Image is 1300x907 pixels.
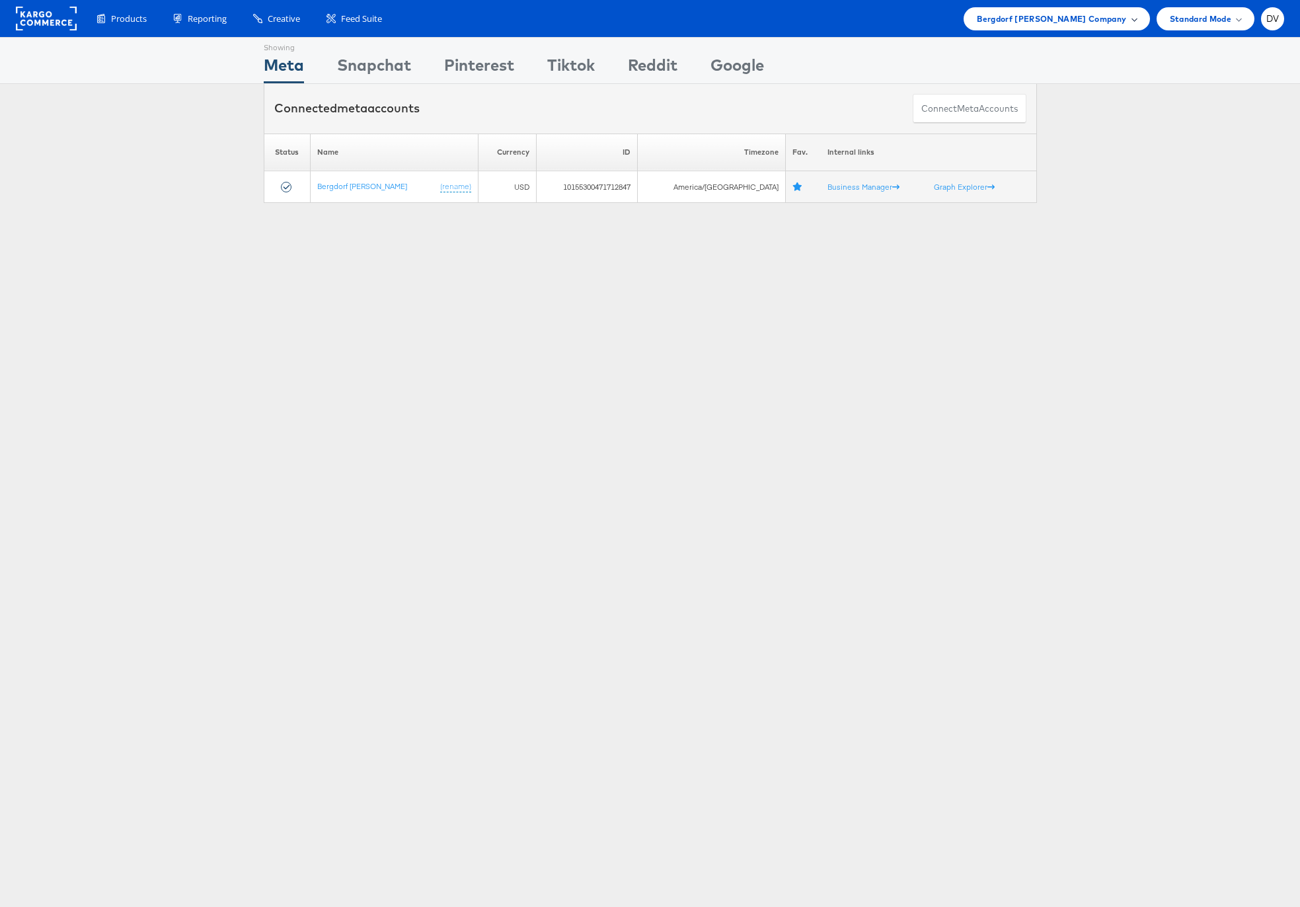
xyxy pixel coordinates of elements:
span: Feed Suite [341,13,382,25]
a: (rename) [440,181,471,192]
span: Bergdorf [PERSON_NAME] Company [977,12,1126,26]
td: 10155300471712847 [536,171,637,203]
span: Standard Mode [1170,12,1231,26]
span: Reporting [188,13,227,25]
th: Currency [478,134,536,171]
div: Pinterest [444,54,514,83]
td: America/[GEOGRAPHIC_DATA] [637,171,785,203]
a: Graph Explorer [934,182,995,192]
div: Google [710,54,764,83]
div: Connected accounts [274,100,420,117]
th: Timezone [637,134,785,171]
div: Reddit [628,54,677,83]
div: Meta [264,54,304,83]
span: DV [1266,15,1280,23]
div: Showing [264,38,304,54]
a: Bergdorf [PERSON_NAME] [317,181,407,191]
button: ConnectmetaAccounts [913,94,1026,124]
span: meta [337,100,367,116]
span: meta [957,102,979,115]
a: Business Manager [827,182,899,192]
div: Tiktok [547,54,595,83]
span: Creative [268,13,300,25]
th: Name [311,134,478,171]
span: Products [111,13,147,25]
th: Status [264,134,311,171]
td: USD [478,171,536,203]
th: ID [536,134,637,171]
div: Snapchat [337,54,411,83]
